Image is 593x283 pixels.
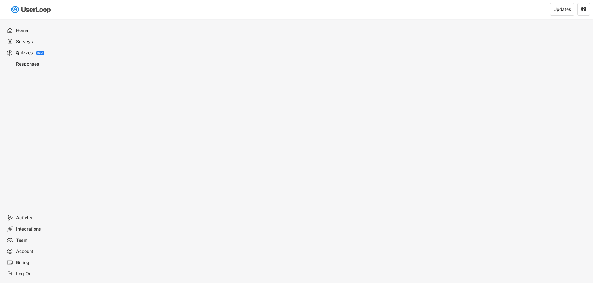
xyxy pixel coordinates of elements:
div: Log Out [16,271,57,277]
div: Updates [553,7,571,11]
div: Surveys [16,39,57,45]
div: BETA [37,52,43,54]
div: Responses [16,61,57,67]
div: Quizzes [16,50,33,56]
div: Billing [16,260,57,266]
div: Home [16,28,57,34]
button:  [581,7,586,12]
div: Account [16,249,57,254]
text:  [581,6,586,12]
div: Team [16,237,57,243]
div: Activity [16,215,57,221]
img: userloop-logo-01.svg [9,3,53,16]
div: Integrations [16,226,57,232]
